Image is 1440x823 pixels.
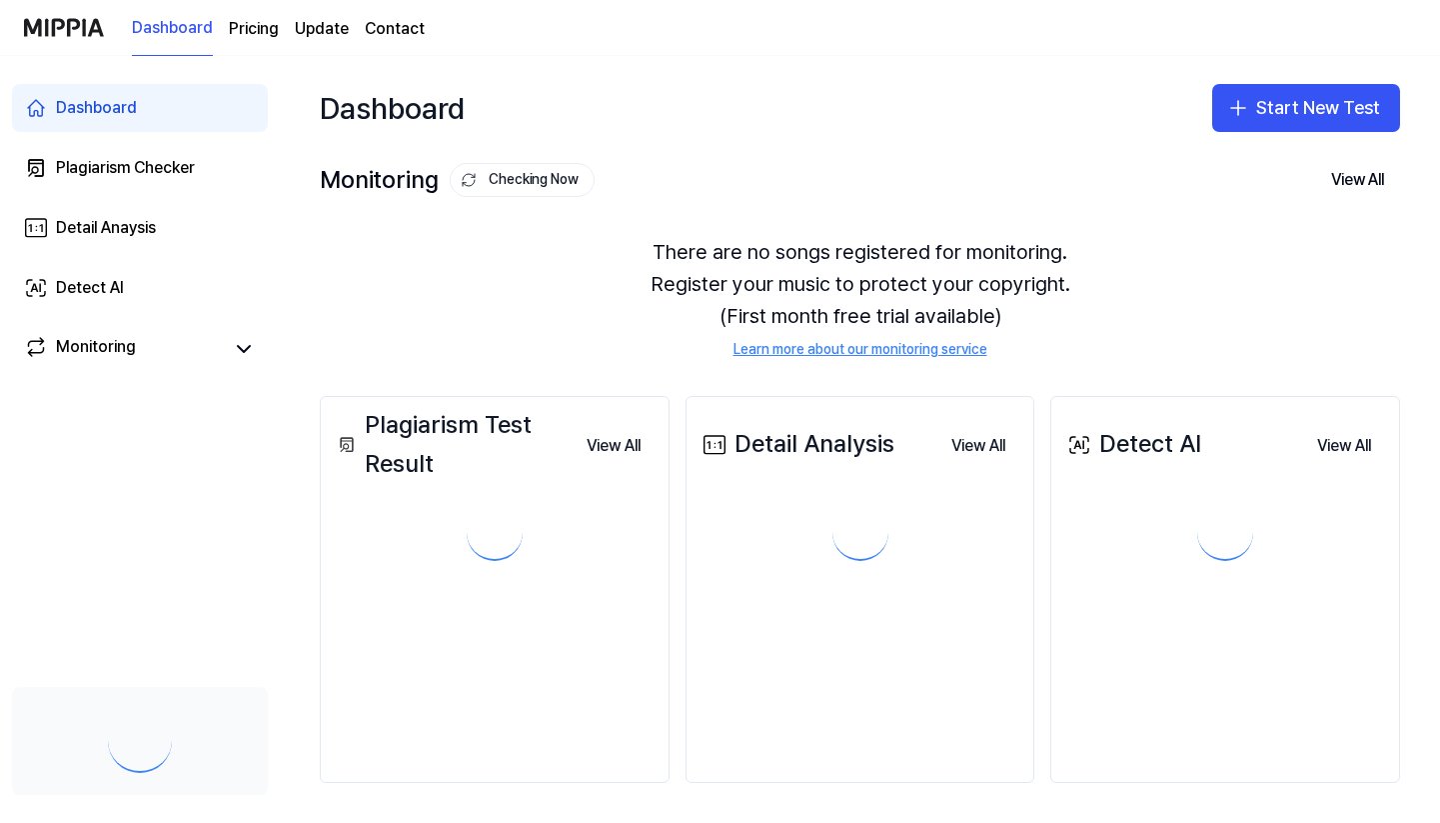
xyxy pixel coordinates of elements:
a: View All [935,424,1021,466]
div: Monitoring [56,335,136,363]
button: View All [1315,160,1400,200]
a: Dashboard [132,1,213,56]
div: Detail Anaysis [56,216,156,240]
a: View All [571,424,657,466]
a: Detect AI [12,264,268,312]
div: Monitoring [320,161,595,199]
button: View All [571,426,657,466]
a: Pricing [229,17,279,41]
a: Update [295,17,349,41]
div: Plagiarism Checker [56,156,195,180]
button: Start New Test [1212,84,1400,132]
div: There are no songs registered for monitoring. Register your music to protect your copyright. (Fir... [320,212,1400,384]
button: Checking Now [450,163,595,197]
a: Contact [365,17,425,41]
button: View All [1301,426,1387,466]
a: View All [1301,424,1387,466]
button: View All [935,426,1021,466]
div: Detect AI [56,276,124,300]
div: Detail Analysis [699,425,894,463]
div: Dashboard [320,76,465,140]
div: Dashboard [56,96,137,120]
div: Plagiarism Test Result [333,406,571,483]
a: Dashboard [12,84,268,132]
a: Monitoring [24,335,224,363]
a: Detail Anaysis [12,204,268,252]
div: Detect AI [1063,425,1201,463]
a: Plagiarism Checker [12,144,268,192]
a: Learn more about our monitoring service [733,340,987,360]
